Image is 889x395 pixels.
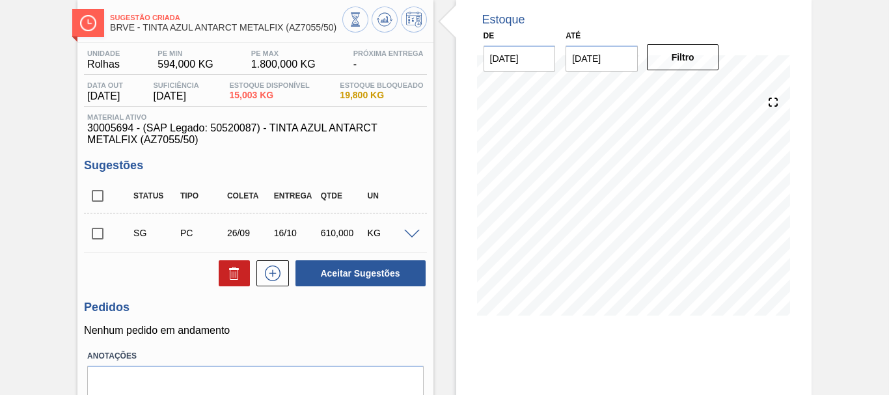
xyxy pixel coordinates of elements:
[154,81,199,89] span: Suficiência
[87,49,120,57] span: Unidade
[484,46,556,72] input: dd/mm/yyyy
[251,49,316,57] span: PE MAX
[340,90,423,100] span: 19,800 KG
[364,228,415,238] div: KG
[84,301,426,314] h3: Pedidos
[157,49,213,57] span: PE MIN
[364,191,415,200] div: UN
[87,59,120,70] span: Rolhas
[271,228,321,238] div: 16/10/2025
[318,228,368,238] div: 610,000
[289,259,427,288] div: Aceitar Sugestões
[353,49,424,57] span: Próxima Entrega
[271,191,321,200] div: Entrega
[224,191,274,200] div: Coleta
[224,228,274,238] div: 26/09/2025
[130,228,180,238] div: Sugestão Criada
[84,159,426,172] h3: Sugestões
[566,31,581,40] label: Até
[110,23,342,33] span: BRVE - TINTA AZUL ANTARCT METALFIX (AZ7055/50)
[482,13,525,27] div: Estoque
[229,90,309,100] span: 15,003 KG
[250,260,289,286] div: Nova sugestão
[87,113,423,121] span: Material ativo
[154,90,199,102] span: [DATE]
[84,325,426,336] p: Nenhum pedido em andamento
[229,81,309,89] span: Estoque Disponível
[87,81,123,89] span: Data out
[647,44,719,70] button: Filtro
[372,7,398,33] button: Atualizar Gráfico
[318,191,368,200] div: Qtde
[177,191,227,200] div: Tipo
[566,46,638,72] input: dd/mm/yyyy
[87,90,123,102] span: [DATE]
[295,260,426,286] button: Aceitar Sugestões
[484,31,495,40] label: De
[80,15,96,31] img: Ícone
[87,122,423,146] span: 30005694 - (SAP Legado: 50520087) - TINTA AZUL ANTARCT METALFIX (AZ7055/50)
[342,7,368,33] button: Visão Geral dos Estoques
[350,49,427,70] div: -
[340,81,423,89] span: Estoque Bloqueado
[130,191,180,200] div: Status
[110,14,342,21] span: Sugestão Criada
[212,260,250,286] div: Excluir Sugestões
[177,228,227,238] div: Pedido de Compra
[87,347,423,366] label: Anotações
[157,59,213,70] span: 594,000 KG
[401,7,427,33] button: Programar Estoque
[251,59,316,70] span: 1.800,000 KG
